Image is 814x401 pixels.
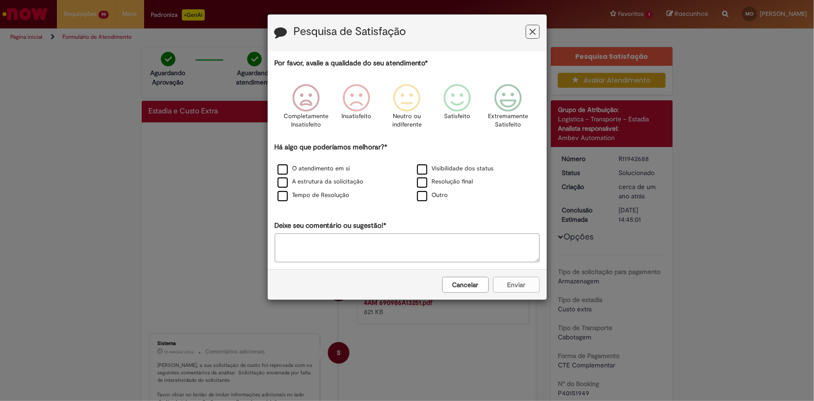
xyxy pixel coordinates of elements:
label: Tempo de Resolução [278,191,350,200]
p: Insatisfeito [341,112,371,121]
label: A estrutura da solicitação [278,177,364,186]
label: O atendimento em si [278,164,350,173]
label: Resolução final [417,177,473,186]
div: Insatisfeito [333,77,380,141]
button: Cancelar [442,277,489,293]
div: Neutro ou indiferente [383,77,431,141]
div: Há algo que poderíamos melhorar?* [275,142,540,203]
p: Completamente Insatisfeito [284,112,328,129]
label: Deixe seu comentário ou sugestão!* [275,221,387,231]
p: Extremamente Satisfeito [488,112,528,129]
div: Extremamente Satisfeito [484,77,532,141]
label: Outro [417,191,448,200]
p: Satisfeito [445,112,471,121]
div: Completamente Insatisfeito [282,77,330,141]
p: Neutro ou indiferente [390,112,424,129]
label: Visibilidade dos status [417,164,494,173]
div: Satisfeito [434,77,481,141]
label: Pesquisa de Satisfação [294,26,406,38]
label: Por favor, avalie a qualidade do seu atendimento* [275,58,428,68]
